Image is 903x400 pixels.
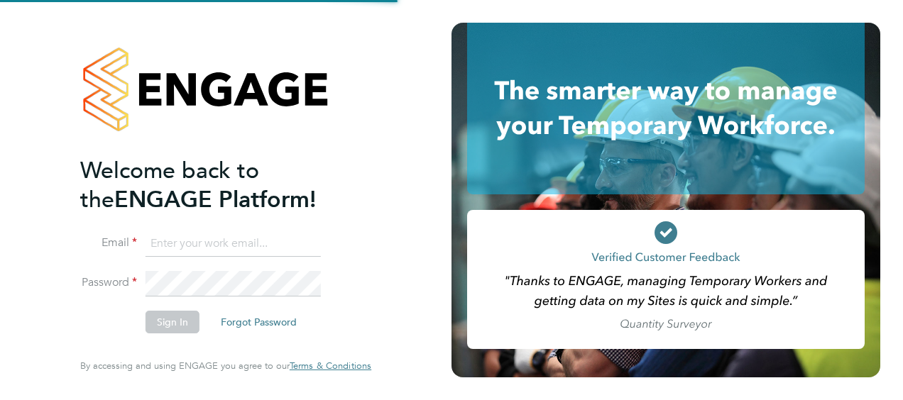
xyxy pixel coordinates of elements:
button: Sign In [146,311,199,333]
span: By accessing and using ENGAGE you agree to our [80,360,371,372]
span: Welcome back to the [80,157,259,213]
input: Enter your work email... [146,231,321,257]
a: Terms & Conditions [290,360,371,372]
label: Email [80,235,137,250]
h2: ENGAGE Platform! [80,156,357,214]
label: Password [80,275,137,290]
button: Forgot Password [209,311,308,333]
